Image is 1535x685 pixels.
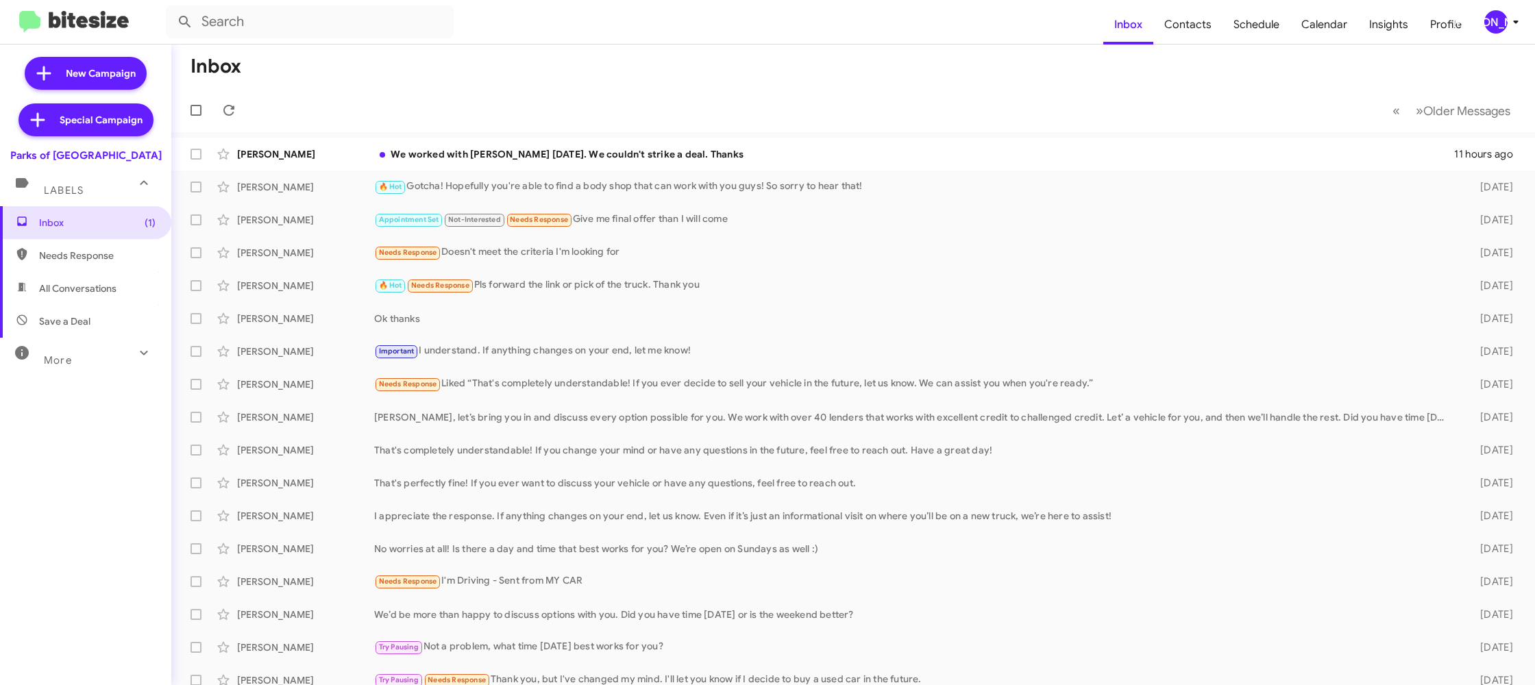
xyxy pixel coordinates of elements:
div: Liked “That's completely understandable! If you ever decide to sell your vehicle in the future, l... [374,376,1456,392]
div: [DATE] [1456,410,1524,424]
div: [PERSON_NAME] [237,608,374,621]
div: That's perfectly fine! If you ever want to discuss your vehicle or have any questions, feel free ... [374,476,1456,490]
nav: Page navigation example [1385,97,1519,125]
span: Needs Response [379,248,437,257]
div: [DATE] [1456,345,1524,358]
div: [PERSON_NAME], let’s bring you in and discuss every option possible for you. We work with over 40... [374,410,1456,424]
div: Give me final offer than I will come [374,212,1456,227]
div: [PERSON_NAME] [237,312,374,325]
span: « [1392,102,1400,119]
div: [DATE] [1456,312,1524,325]
div: [PERSON_NAME] [237,377,374,391]
div: [DATE] [1456,575,1524,588]
span: Needs Response [379,577,437,586]
div: Doesn't meet the criteria I'm looking for [374,245,1456,260]
div: [DATE] [1456,476,1524,490]
span: Try Pausing [379,675,419,684]
div: [PERSON_NAME] [237,279,374,292]
div: [PERSON_NAME] [237,640,374,654]
div: No worries at all! Is there a day and time that best works for you? We’re open on Sundays as well :) [374,542,1456,556]
span: Save a Deal [39,314,90,328]
span: 🔥 Hot [379,281,402,290]
span: 🔥 Hot [379,182,402,191]
a: Insights [1358,5,1419,45]
div: Pls forward the link or pick of the truck. Thank you [374,277,1456,293]
div: [DATE] [1456,180,1524,194]
span: Older Messages [1423,103,1510,119]
span: Needs Response [411,281,469,290]
div: [PERSON_NAME] [237,476,374,490]
span: Try Pausing [379,643,419,651]
a: Schedule [1223,5,1290,45]
div: [DATE] [1456,443,1524,457]
div: We worked with [PERSON_NAME] [DATE]. We couldn't strike a deal. Thanks [374,147,1454,161]
span: (1) [145,216,156,229]
div: [PERSON_NAME] [237,246,374,260]
span: Labels [44,184,84,197]
div: [DATE] [1456,640,1524,654]
span: Needs Response [428,675,486,684]
span: Needs Response [379,379,437,388]
div: [PERSON_NAME] [237,509,374,523]
button: Next [1408,97,1519,125]
button: Previous [1384,97,1408,125]
span: » [1416,102,1423,119]
a: Inbox [1103,5,1153,45]
a: Special Campaign [19,103,153,136]
div: [PERSON_NAME] [237,147,374,161]
div: [DATE] [1456,213,1524,227]
button: [PERSON_NAME] [1473,10,1520,34]
span: Inbox [39,216,156,229]
span: Needs Response [510,215,568,224]
div: Parks of [GEOGRAPHIC_DATA] [10,149,162,162]
div: [PERSON_NAME] [1484,10,1508,34]
span: Special Campaign [60,113,143,127]
span: New Campaign [66,66,136,80]
div: We’d be more than happy to discuss options with you. Did you have time [DATE] or is the weekend b... [374,608,1456,621]
div: I'm Driving - Sent from MY CAR [374,573,1456,589]
div: Ok thanks [374,312,1456,325]
a: Calendar [1290,5,1358,45]
div: [DATE] [1456,377,1524,391]
span: More [44,354,72,366]
h1: Inbox [191,55,241,77]
a: Profile [1419,5,1473,45]
div: Not a problem, what time [DATE] best works for you? [374,639,1456,655]
div: [PERSON_NAME] [237,213,374,227]
span: Appointment Set [379,215,439,224]
span: Important [379,347,415,356]
div: [DATE] [1456,509,1524,523]
div: [PERSON_NAME] [237,443,374,457]
div: [DATE] [1456,246,1524,260]
div: [DATE] [1456,608,1524,621]
span: All Conversations [39,282,116,295]
span: Needs Response [39,249,156,262]
span: Not-Interested [448,215,501,224]
div: [PERSON_NAME] [237,575,374,588]
div: [PERSON_NAME] [237,410,374,424]
a: New Campaign [25,57,147,90]
a: Contacts [1153,5,1223,45]
div: [PERSON_NAME] [237,180,374,194]
div: That's completely understandable! If you change your mind or have any questions in the future, fe... [374,443,1456,457]
div: [DATE] [1456,279,1524,292]
div: I appreciate the response. If anything changes on your end, let us know. Even if it’s just an inf... [374,509,1456,523]
div: [DATE] [1456,542,1524,556]
div: I understand. If anything changes on your end, let me know! [374,343,1456,359]
div: [PERSON_NAME] [237,542,374,556]
div: Gotcha! Hopefully you're able to find a body shop that can work with you guys! So sorry to hear t... [374,179,1456,195]
div: [PERSON_NAME] [237,345,374,358]
div: 11 hours ago [1454,147,1524,161]
input: Search [166,5,454,38]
